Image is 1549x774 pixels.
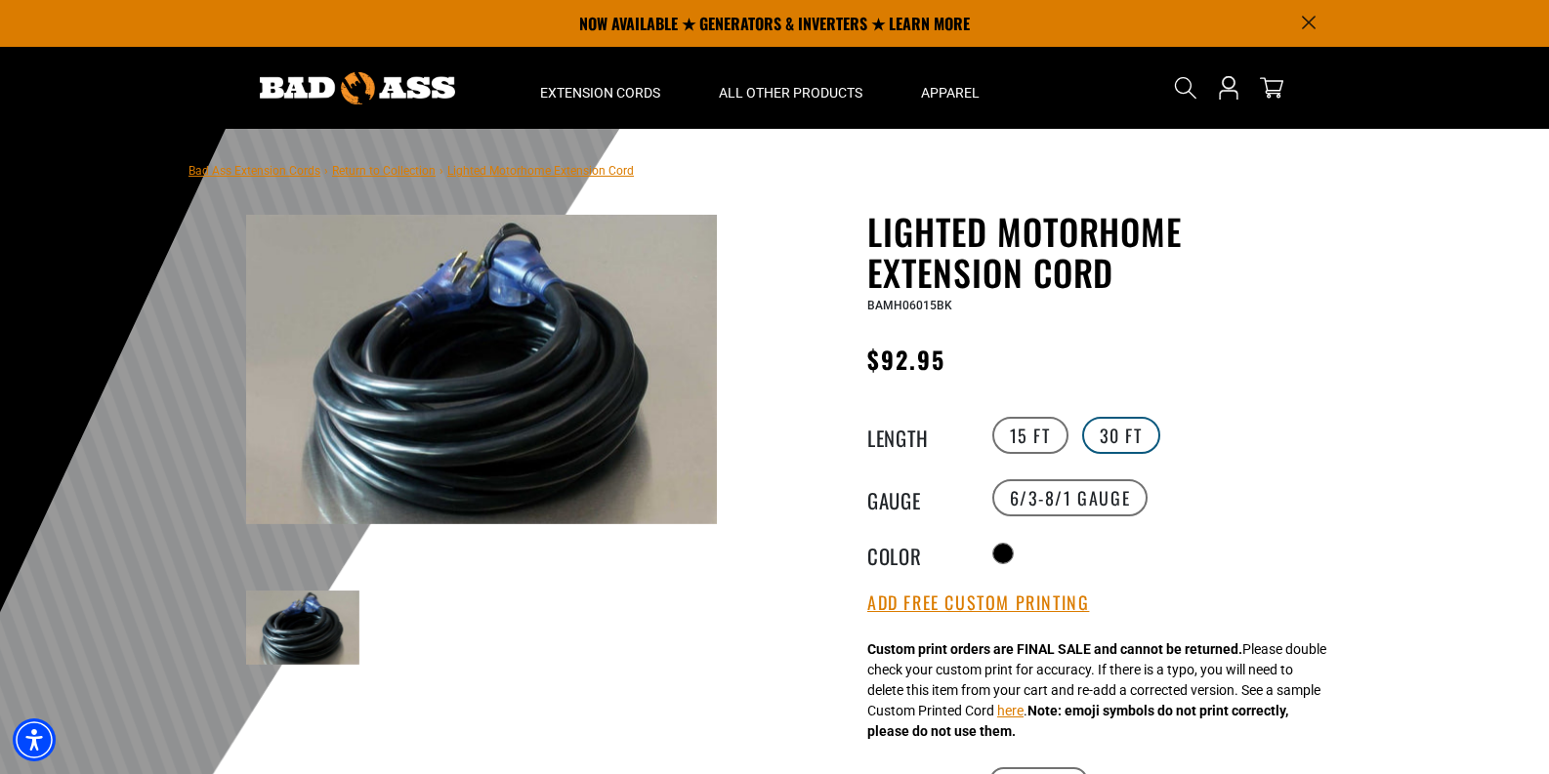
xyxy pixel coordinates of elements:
a: cart [1256,76,1287,100]
span: $92.95 [867,342,945,377]
label: 15 FT [992,417,1068,454]
button: Add Free Custom Printing [867,592,1089,614]
span: Lighted Motorhome Extension Cord [447,164,634,178]
img: Bad Ass Extension Cords [260,72,455,104]
span: Extension Cords [540,84,660,102]
span: Apparel [921,84,980,102]
div: Please double check your custom print for accuracy. If there is a typo, you will need to delete t... [867,639,1326,742]
legend: Length [867,423,965,448]
strong: Note: emoji symbols do not print correctly, please do not use them. [867,703,1288,739]
legend: Color [867,541,965,566]
summary: Search [1170,72,1201,103]
strong: Custom print orders are FINAL SALE and cannot be returned. [867,641,1242,657]
a: Bad Ass Extension Cords [188,164,320,178]
button: here [997,701,1024,721]
a: Open this option [1213,47,1244,129]
img: black [246,215,717,524]
span: › [324,164,328,178]
summary: All Other Products [690,47,892,129]
summary: Apparel [892,47,1009,129]
nav: breadcrumbs [188,158,634,182]
span: All Other Products [719,84,862,102]
legend: Gauge [867,485,965,510]
a: Return to Collection [332,164,436,178]
label: 30 FT [1082,417,1160,454]
img: black [246,591,359,665]
div: Accessibility Menu [13,718,56,761]
h1: Lighted Motorhome Extension Cord [867,211,1346,293]
label: 6/3-8/1 Gauge [992,479,1149,516]
span: › [440,164,443,178]
summary: Extension Cords [511,47,690,129]
span: BAMH06015BK [867,299,952,312]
